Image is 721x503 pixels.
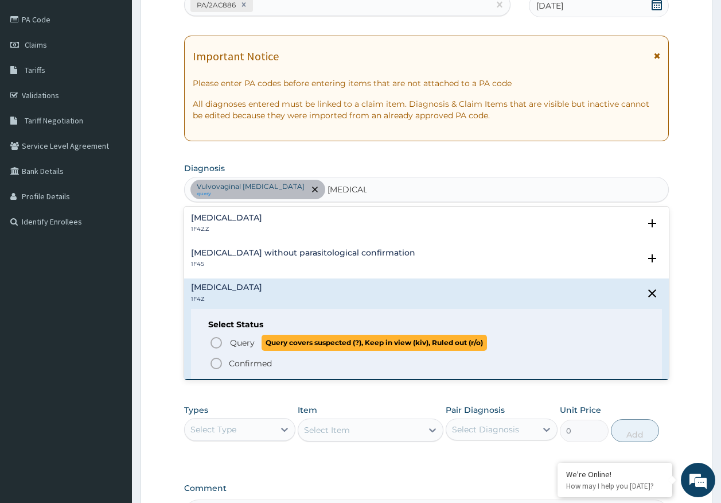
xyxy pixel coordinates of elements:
div: Minimize live chat window [188,6,216,33]
small: query [197,191,305,197]
p: 1F45 [191,260,415,268]
label: Item [298,404,317,416]
h4: [MEDICAL_DATA] without parasitological confirmation [191,249,415,257]
span: Tariff Negotiation [25,115,83,126]
i: status option filled [209,357,223,370]
i: open select status [645,252,659,265]
span: Query covers suspected (?), Keep in view (kiv), Ruled out (r/o) [262,335,487,350]
div: Select Type [190,424,236,435]
label: Unit Price [560,404,601,416]
span: remove selection option [310,184,320,195]
button: Add [611,419,660,442]
label: Comment [184,483,669,493]
label: Types [184,405,208,415]
textarea: Type your message and hit 'Enter' [6,314,219,354]
p: Confirmed [229,358,272,369]
p: Vulvovaginal [MEDICAL_DATA] [197,182,305,191]
img: d_794563401_company_1708531726252_794563401 [21,57,46,86]
p: 1F4Z [191,295,262,303]
div: Select Diagnosis [452,424,519,435]
div: Chat with us now [60,64,193,79]
h6: Select Status [208,320,645,329]
span: Claims [25,40,47,50]
i: status option query [209,336,223,350]
label: Diagnosis [184,162,225,174]
span: We're online! [67,145,158,261]
span: Query [230,337,255,349]
h4: [MEDICAL_DATA] [191,214,262,222]
label: Pair Diagnosis [446,404,505,416]
p: How may I help you today? [566,481,664,491]
i: open select status [645,216,659,230]
h4: [MEDICAL_DATA] [191,283,262,292]
span: Tariffs [25,65,45,75]
div: We're Online! [566,469,664,479]
p: 1F42.Z [191,225,262,233]
i: close select status [645,287,659,300]
p: Please enter PA codes before entering items that are not attached to a PA code [193,78,661,89]
p: All diagnoses entered must be linked to a claim item. Diagnosis & Claim Items that are visible bu... [193,98,661,121]
h1: Important Notice [193,50,279,63]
